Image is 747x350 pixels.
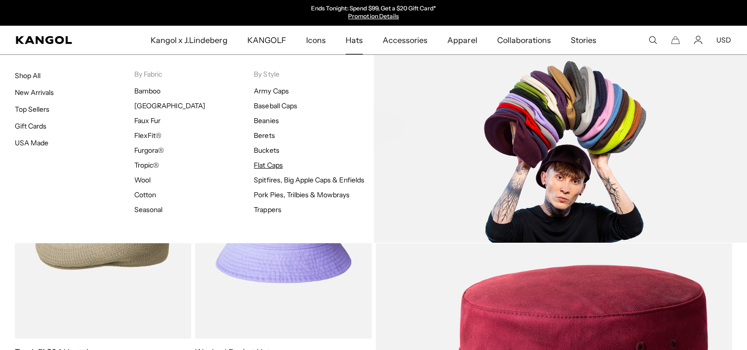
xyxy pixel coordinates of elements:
a: FlexFit® [134,131,161,140]
a: Faux Fur [134,116,160,125]
div: 1 of 2 [272,5,475,21]
span: KANGOLF [247,26,286,54]
button: USD [716,36,731,44]
a: Trappers [254,205,281,214]
a: Stories [561,26,606,54]
a: Seasonal [134,205,162,214]
span: Kangol x J.Lindeberg [151,26,228,54]
a: Top Sellers [15,105,49,114]
a: Kangol [16,36,99,44]
a: Baseball Caps [254,101,297,110]
span: Accessories [383,26,428,54]
div: Announcement [272,5,475,21]
a: Furgora® [134,146,164,155]
a: Hats [336,26,373,54]
a: Collaborations [487,26,560,54]
summary: Search here [648,36,657,44]
a: New Arrivals [15,88,54,97]
a: Account [694,36,703,44]
button: Cart [671,36,680,44]
a: Kangol x J.Lindeberg [141,26,237,54]
slideshow-component: Announcement bar [272,5,475,21]
span: Stories [571,26,596,54]
a: Shop All [15,71,40,80]
span: Icons [306,26,326,54]
a: Cotton [134,190,156,199]
a: Flat Caps [254,161,282,170]
p: Ends Tonight: Spend $99, Get a $20 Gift Card* [311,5,436,13]
p: By Style [254,70,373,79]
p: By Fabric [134,70,254,79]
span: Hats [346,26,363,54]
a: Apparel [437,26,487,54]
a: Army Caps [254,87,288,95]
span: Collaborations [497,26,550,54]
span: Apparel [447,26,477,54]
a: Berets [254,131,275,140]
a: [GEOGRAPHIC_DATA] [134,101,205,110]
a: Spitfires, Big Apple Caps & Enfields [254,175,364,184]
a: Beanies [254,116,278,125]
a: Tropic® [134,161,159,170]
a: Buckets [254,146,279,155]
a: Icons [296,26,336,54]
a: Gift Cards [15,122,46,131]
a: Accessories [373,26,437,54]
a: Pork Pies, Trilbies & Mowbrays [254,190,350,199]
a: Bamboo [134,87,160,95]
a: USA Made [15,138,48,147]
a: Promotion Details [348,12,398,20]
a: Wool [134,175,151,184]
a: KANGOLF [237,26,296,54]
